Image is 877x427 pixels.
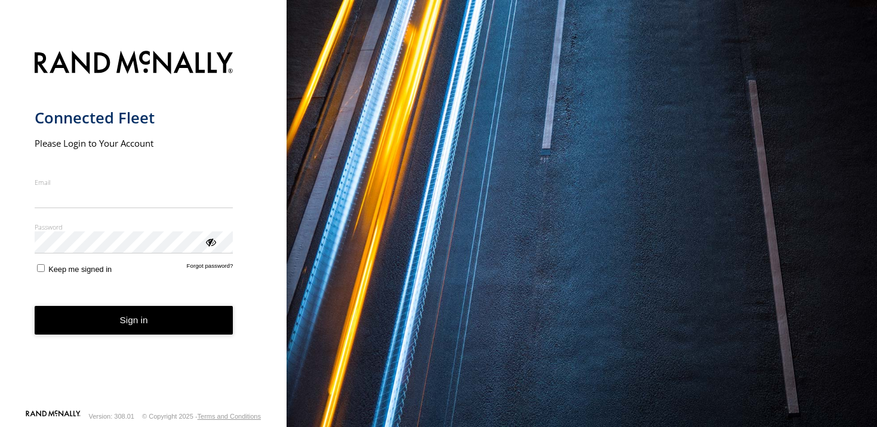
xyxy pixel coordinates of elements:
div: Version: 308.01 [89,413,134,420]
a: Visit our Website [26,410,81,422]
div: © Copyright 2025 - [142,413,261,420]
button: Sign in [35,306,233,335]
label: Password [35,222,233,231]
a: Terms and Conditions [198,413,261,420]
label: Email [35,178,233,187]
h2: Please Login to Your Account [35,137,233,149]
form: main [35,44,253,409]
input: Keep me signed in [37,264,45,272]
a: Forgot password? [187,262,233,274]
h1: Connected Fleet [35,108,233,128]
div: ViewPassword [204,236,216,247]
span: Keep me signed in [48,265,112,274]
img: Rand McNally [35,48,233,79]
